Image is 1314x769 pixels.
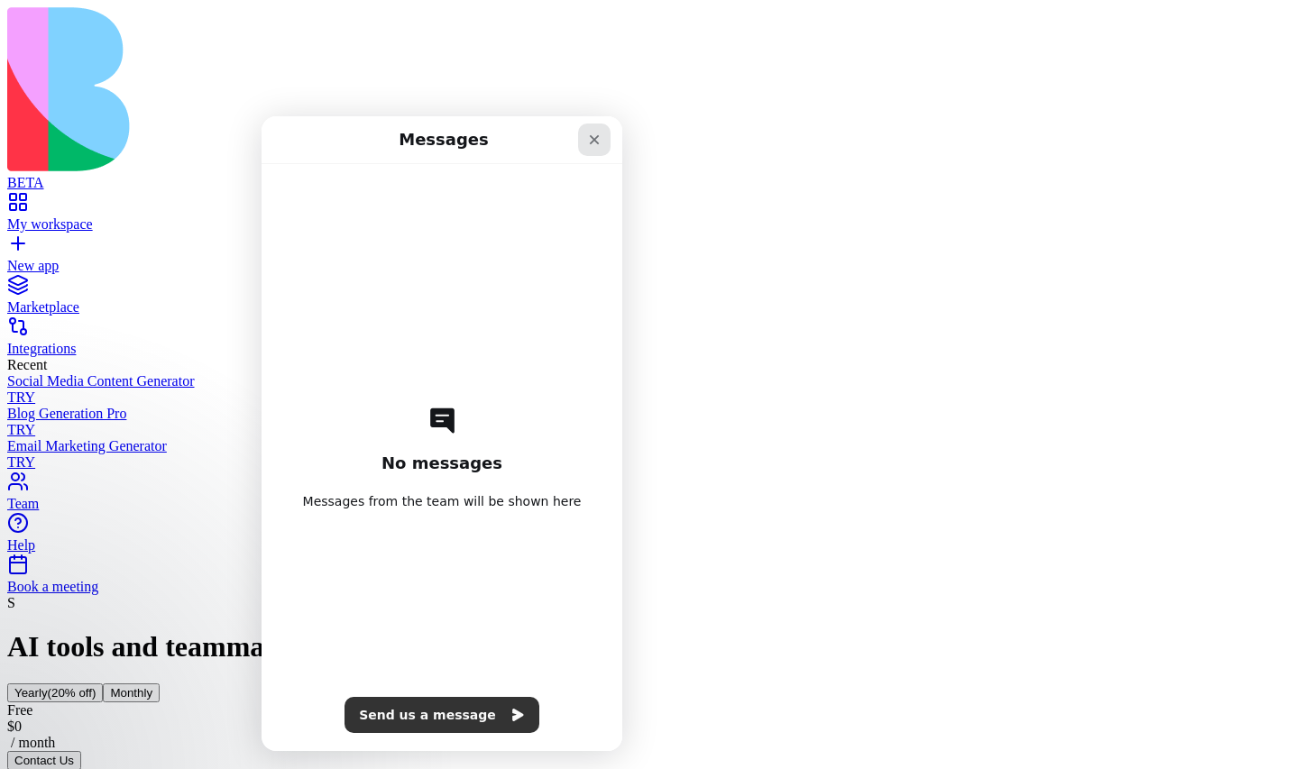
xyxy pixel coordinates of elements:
div: $ 0 [7,719,1307,735]
a: Book a meeting [7,563,1307,595]
div: Free [7,702,1307,719]
a: Email Marketing GeneratorTRY [7,438,1307,471]
img: logo [7,7,732,171]
a: New app [7,242,1307,274]
button: Monthly [103,683,160,702]
div: TRY [7,389,1307,406]
span: S [7,595,15,610]
a: Team [7,480,1307,512]
span: Recent [7,357,47,372]
div: New app [7,258,1307,274]
a: BETA [7,159,1307,191]
div: Book a meeting [7,579,1307,595]
button: Yearly [7,683,103,702]
a: Social Media Content GeneratorTRY [7,373,1307,406]
div: / month [7,735,1307,751]
div: Email Marketing Generator [7,438,1307,454]
div: Social Media Content Generator [7,373,1307,389]
div: TRY [7,454,1307,471]
div: Help [7,537,1307,554]
div: Blog Generation Pro [7,406,1307,422]
div: BETA [7,175,1307,191]
a: My workspace [7,200,1307,233]
div: Team [7,496,1307,512]
a: Blog Generation ProTRY [7,406,1307,438]
a: Marketplace [7,283,1307,316]
div: Integrations [7,341,1307,357]
h1: AI tools and teammates that enhance your work [7,630,1307,664]
a: Help [7,521,1307,554]
div: Marketplace [7,299,1307,316]
a: Integrations [7,325,1307,357]
iframe: Intercom live chat [262,116,622,751]
span: (20% off) [48,686,96,700]
div: TRY [7,422,1307,438]
div: My workspace [7,216,1307,233]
